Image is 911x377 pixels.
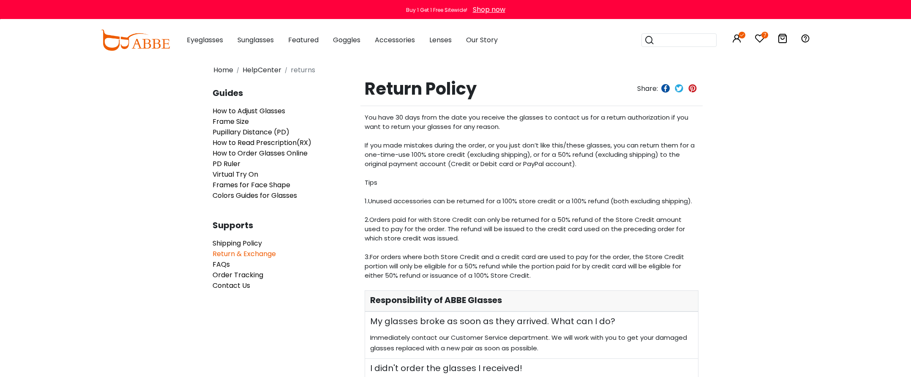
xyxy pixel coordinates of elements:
span: Responsibility of ABBE Glasses [370,294,502,306]
span: Sunglasses [237,35,274,45]
img: pinterest [688,84,697,93]
span: Lenses [429,35,452,45]
span: Share: [637,84,658,93]
a: Pupillary Distance (PD) [213,127,289,137]
span: Return Policy [360,79,589,99]
a: Home [213,65,233,75]
a: Colors Guides for Glasses [213,191,297,200]
span: I didn't order the glasses I received! [370,364,693,372]
span: Eyeglasses [187,35,223,45]
span: Supports [213,221,365,229]
span: Goggles [333,35,360,45]
a: Contact Us [213,281,250,290]
span: Immediately contact our Customer Service department. We will work with you to get your damaged gl... [370,332,693,353]
p: You have 30 days from the date you receive the glasses to contact us for a return authorization i... [365,113,698,280]
a: How to Adjust Glasses [213,106,285,116]
a: Order Tracking [213,270,263,280]
a: HelpCenter [243,65,281,75]
a: Frames for Face Shape [213,180,290,190]
a: Shipping Policy [213,238,262,248]
span: My glasses broke as soon as they arrived. What can I do? [370,317,693,325]
span: Featured [288,35,319,45]
span: Accessories [375,35,415,45]
a: Shop now [469,5,505,14]
a: Return & Exchange [213,249,276,259]
img: facebook [661,84,670,93]
img: abbeglasses.com [101,30,170,51]
a: FAQs [213,260,230,269]
a: Virtual Try On [213,169,258,179]
i: 7 [761,32,768,38]
a: How to Read Prescription(RX) [213,138,311,148]
a: returns [291,65,315,75]
a: Frame Size [213,117,249,126]
img: twitter [675,84,683,93]
div: Buy 1 Get 1 Free Sitewide! [406,6,467,14]
a: PD Ruler [213,159,240,169]
a: How to Order Glasses Online [213,148,308,158]
nav: breadcrumb [213,61,698,79]
span: Our Story [466,35,498,45]
span: Guides [213,89,365,97]
a: 7 [755,35,765,45]
div: Shop now [473,4,505,15]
